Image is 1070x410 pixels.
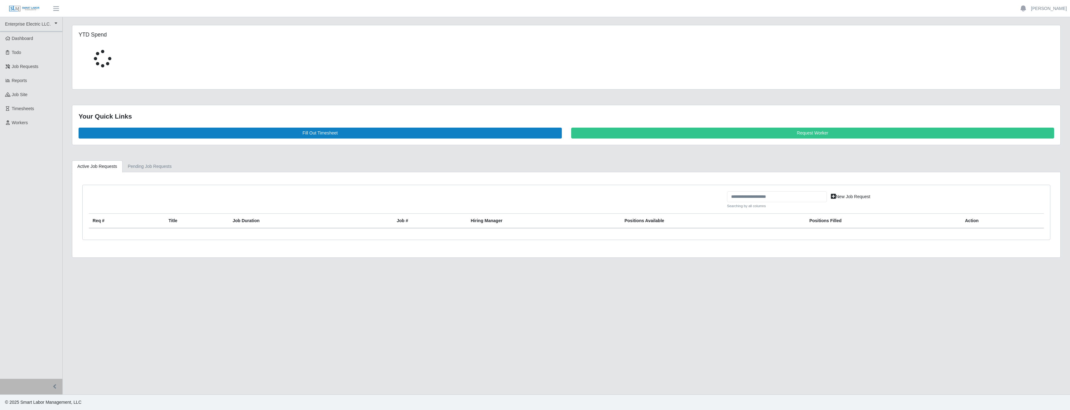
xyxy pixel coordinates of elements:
[79,111,1054,121] div: Your Quick Links
[393,214,467,228] th: Job #
[12,36,33,41] span: Dashboard
[79,128,562,139] a: Fill Out Timesheet
[5,400,81,405] span: © 2025 Smart Labor Management, LLC
[961,214,1044,228] th: Action
[165,214,229,228] th: Title
[12,78,27,83] span: Reports
[12,50,21,55] span: Todo
[9,5,40,12] img: SLM Logo
[72,160,123,173] a: Active Job Requests
[621,214,806,228] th: Positions Available
[467,214,621,228] th: Hiring Manager
[1031,5,1067,12] a: [PERSON_NAME]
[89,214,165,228] th: Req #
[806,214,961,228] th: Positions Filled
[12,120,28,125] span: Workers
[229,214,364,228] th: Job Duration
[827,191,875,202] a: New Job Request
[12,64,39,69] span: Job Requests
[571,128,1054,139] a: Request Worker
[12,106,34,111] span: Timesheets
[79,32,398,38] h5: YTD Spend
[123,160,177,173] a: Pending Job Requests
[12,92,28,97] span: job site
[727,203,827,209] small: Searching by all columns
